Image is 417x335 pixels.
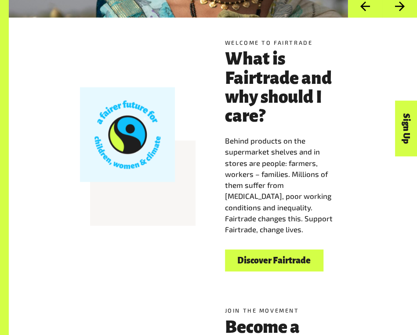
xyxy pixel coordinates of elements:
[225,50,346,126] h3: What is Fairtrade and why should I care?
[225,136,333,234] span: Behind products on the supermarket shelves and in stores are people: farmers, workers – families....
[225,249,323,272] a: Discover Fairtrade
[225,306,346,315] h5: Join the movement
[225,39,346,47] h5: Welcome to Fairtrade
